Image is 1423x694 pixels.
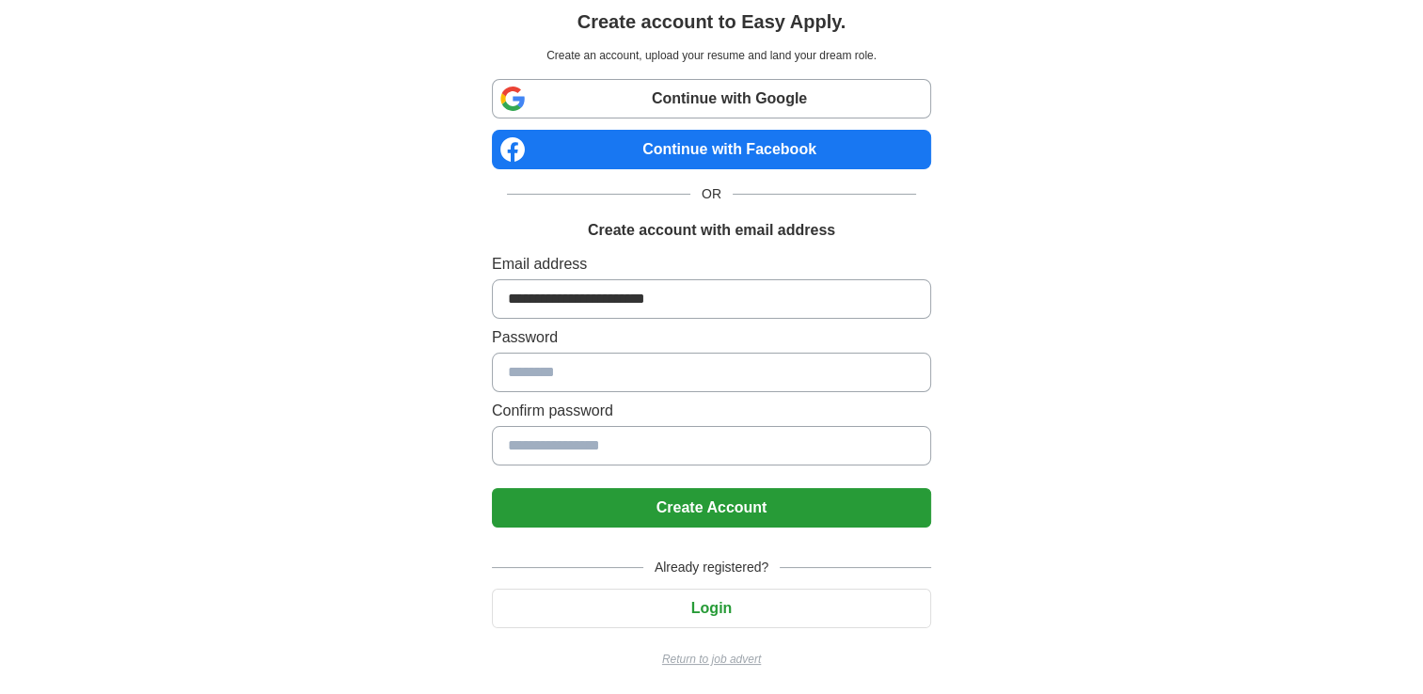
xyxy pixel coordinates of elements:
[492,130,931,169] a: Continue with Facebook
[643,558,780,577] span: Already registered?
[492,589,931,628] button: Login
[492,488,931,528] button: Create Account
[492,651,931,668] a: Return to job advert
[492,253,931,276] label: Email address
[492,326,931,349] label: Password
[496,47,927,64] p: Create an account, upload your resume and land your dream role.
[492,600,931,616] a: Login
[690,184,733,204] span: OR
[492,400,931,422] label: Confirm password
[492,79,931,118] a: Continue with Google
[588,219,835,242] h1: Create account with email address
[577,8,846,36] h1: Create account to Easy Apply.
